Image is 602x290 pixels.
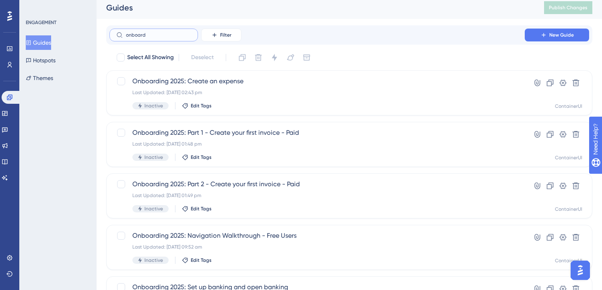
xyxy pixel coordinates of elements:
[132,141,502,147] div: Last Updated: [DATE] 01:48 pm
[132,76,502,86] span: Onboarding 2025: Create an expense
[144,103,163,109] span: Inactive
[555,103,582,109] div: ContainerUI
[132,179,502,189] span: Onboarding 2025: Part 2 - Create your first invoice - Paid
[191,206,212,212] span: Edit Tags
[568,258,592,282] iframe: UserGuiding AI Assistant Launcher
[525,29,589,41] button: New Guide
[19,2,50,12] span: Need Help?
[555,206,582,212] div: ContainerUI
[106,2,524,13] div: Guides
[182,103,212,109] button: Edit Tags
[544,1,592,14] button: Publish Changes
[144,154,163,160] span: Inactive
[132,89,502,96] div: Last Updated: [DATE] 02:43 pm
[144,206,163,212] span: Inactive
[182,154,212,160] button: Edit Tags
[26,71,53,85] button: Themes
[549,32,574,38] span: New Guide
[220,32,231,38] span: Filter
[184,50,221,65] button: Deselect
[191,53,214,62] span: Deselect
[127,53,174,62] span: Select All Showing
[26,53,56,68] button: Hotspots
[132,192,502,199] div: Last Updated: [DATE] 01:49 pm
[144,257,163,263] span: Inactive
[549,4,588,11] span: Publish Changes
[26,19,56,26] div: ENGAGEMENT
[555,154,582,161] div: ContainerUI
[132,231,502,241] span: Onboarding 2025: Navigation Walkthrough - Free Users
[182,257,212,263] button: Edit Tags
[26,35,51,50] button: Guides
[191,257,212,263] span: Edit Tags
[201,29,241,41] button: Filter
[555,257,582,264] div: ContainerUI
[126,32,191,38] input: Search
[132,244,502,250] div: Last Updated: [DATE] 09:52 am
[182,206,212,212] button: Edit Tags
[191,103,212,109] span: Edit Tags
[132,128,502,138] span: Onboarding 2025: Part 1 - Create your first invoice - Paid
[191,154,212,160] span: Edit Tags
